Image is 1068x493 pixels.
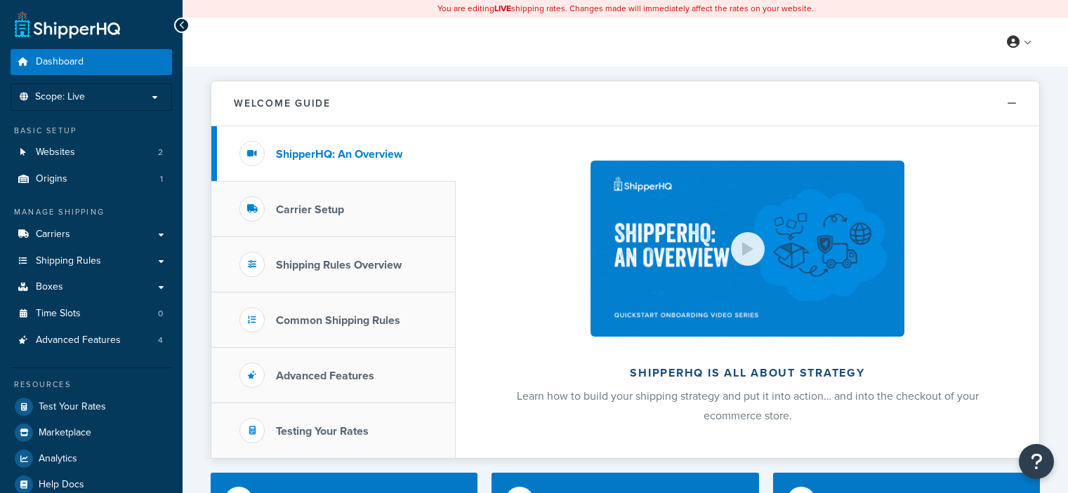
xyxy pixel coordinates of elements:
a: Websites2 [11,140,172,166]
span: Origins [36,173,67,185]
a: Shipping Rules [11,248,172,274]
span: Advanced Features [36,335,121,346]
h3: Carrier Setup [276,203,344,216]
a: Carriers [11,222,172,248]
a: Boxes [11,274,172,300]
span: 2 [158,147,163,158]
h3: ShipperHQ: An Overview [276,148,402,161]
li: Advanced Features [11,327,172,353]
h3: Testing Your Rates [276,425,369,438]
li: Origins [11,166,172,192]
img: ShipperHQ is all about strategy [591,161,904,337]
span: 0 [158,308,163,320]
span: Marketplace [39,427,91,439]
li: Websites [11,140,172,166]
a: Marketplace [11,420,172,445]
div: Basic Setup [11,125,172,137]
span: Dashboard [36,56,84,68]
span: 4 [158,335,163,346]
b: LIVE [494,2,511,15]
span: Help Docs [39,479,84,491]
button: Welcome Guide [211,81,1039,126]
button: Open Resource Center [1019,444,1054,479]
span: 1 [160,173,163,185]
li: Time Slots [11,301,172,327]
h3: Common Shipping Rules [276,314,400,327]
span: Time Slots [36,308,81,320]
span: Analytics [39,453,77,465]
a: Dashboard [11,49,172,75]
span: Carriers [36,229,70,241]
div: Resources [11,379,172,391]
a: Time Slots0 [11,301,172,327]
h3: Advanced Features [276,370,374,382]
span: Shipping Rules [36,255,101,267]
span: Boxes [36,281,63,293]
span: Test Your Rates [39,401,106,413]
h2: Welcome Guide [234,98,331,109]
div: Manage Shipping [11,206,172,218]
h3: Shipping Rules Overview [276,259,402,271]
span: Scope: Live [35,91,85,103]
span: Websites [36,147,75,158]
a: Advanced Features4 [11,327,172,353]
a: Origins1 [11,166,172,192]
span: Learn how to build your shipping strategy and put it into action… and into the checkout of your e... [517,388,979,424]
a: Analytics [11,446,172,471]
h2: ShipperHQ is all about strategy [493,367,1002,379]
a: Test Your Rates [11,394,172,419]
